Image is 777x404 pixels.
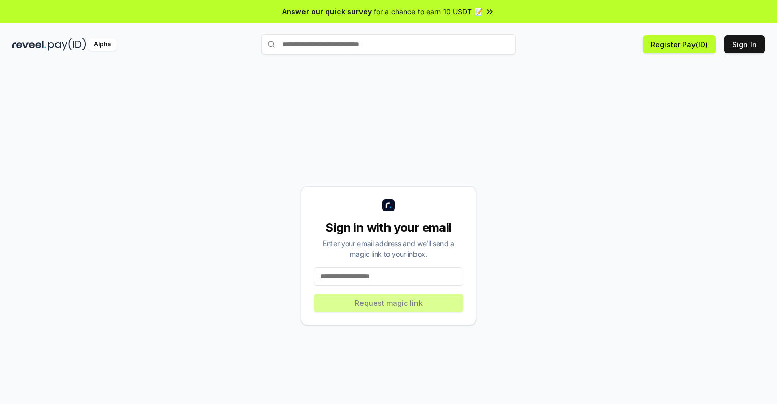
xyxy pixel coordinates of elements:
img: reveel_dark [12,38,46,51]
div: Alpha [88,38,117,51]
span: Answer our quick survey [282,6,372,17]
img: logo_small [382,199,395,211]
div: Enter your email address and we’ll send a magic link to your inbox. [314,238,463,259]
button: Sign In [724,35,765,53]
img: pay_id [48,38,86,51]
div: Sign in with your email [314,220,463,236]
button: Register Pay(ID) [643,35,716,53]
span: for a chance to earn 10 USDT 📝 [374,6,483,17]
